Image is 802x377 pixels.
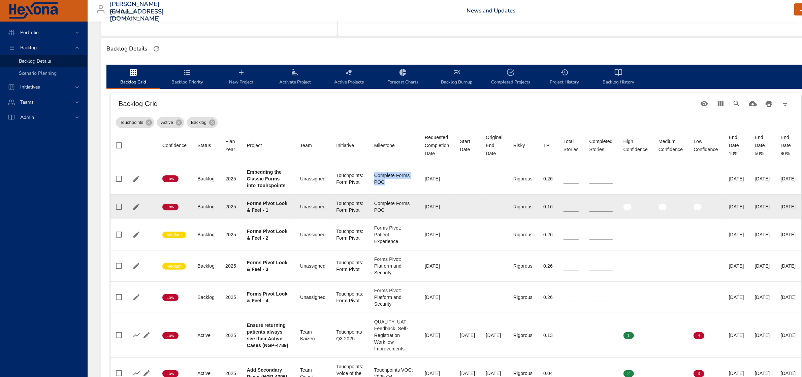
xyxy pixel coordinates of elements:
[543,141,549,149] div: Sort
[513,141,525,149] div: Risky
[300,141,312,149] div: Sort
[336,290,363,304] div: Touchpoints: Form Pivot
[336,141,363,149] span: Initiative
[745,96,761,112] button: Download CSV
[374,141,414,149] span: Milestone
[425,370,449,377] div: [DATE]
[225,294,236,301] div: 2025
[374,225,414,245] div: Forms Pivot: Patient Experience
[543,141,549,149] div: TP
[162,371,179,377] span: Low
[374,287,414,307] div: Forms Pivot: Platform and Security
[755,231,770,238] div: [DATE]
[460,137,475,153] div: Start Date
[696,96,712,112] button: Standard Views
[781,203,796,210] div: [DATE]
[131,174,141,184] button: Edit Project Details
[564,137,579,153] div: Sort
[197,370,215,377] div: Active
[131,330,141,340] button: Show Burnup
[15,29,44,36] span: Portfolio
[247,141,262,149] div: Sort
[247,322,288,348] b: Ensure returning patients always see their Active Cases (NGP-4789)
[781,294,796,301] div: [DATE]
[589,137,613,153] span: Completed Stories
[374,200,414,213] div: Complete Forms POC
[131,230,141,240] button: Edit Project Details
[729,231,744,238] div: [DATE]
[659,333,669,339] span: 0
[162,263,186,269] span: Medium
[116,117,154,128] div: Touchpoints
[781,133,796,158] div: End Date 90%
[513,263,533,269] div: Rigorous
[460,332,475,339] div: [DATE]
[729,263,744,269] div: [DATE]
[729,370,744,377] div: [DATE]
[755,294,770,301] div: [DATE]
[777,96,793,112] button: Filter Table
[247,201,288,213] b: Forms Pivot Look & Feel - 1
[225,370,236,377] div: 2025
[336,329,363,342] div: Touchpoints Q3 2025
[755,203,770,210] div: [DATE]
[513,231,533,238] div: Rigorous
[425,133,449,158] div: Sort
[247,291,288,303] b: Forms Pivot Look & Feel - 4
[104,43,149,54] div: Backlog Details
[110,93,801,114] div: Table Toolbar
[15,99,39,105] span: Teams
[488,68,534,86] span: Completed Projects
[151,44,161,54] button: Refresh Page
[425,231,449,238] div: [DATE]
[729,96,745,112] button: Search
[543,294,553,301] div: 0.26
[380,68,426,86] span: Forecast Charts
[543,231,553,238] div: 0.26
[300,203,325,210] div: Unassigned
[336,141,354,149] div: Sort
[781,175,796,182] div: [DATE]
[781,263,796,269] div: [DATE]
[781,231,796,238] div: [DATE]
[225,175,236,182] div: 2025
[513,294,533,301] div: Rigorous
[374,141,395,149] div: Milestone
[755,370,770,377] div: [DATE]
[197,141,215,149] span: Status
[225,263,236,269] div: 2025
[225,203,236,210] div: 2025
[513,141,525,149] div: Sort
[589,137,613,153] div: Sort
[197,231,215,238] div: Backlog
[543,332,553,339] div: 0.13
[623,333,634,339] span: 1
[374,141,395,149] div: Sort
[755,263,770,269] div: [DATE]
[247,229,288,241] b: Forms Pivot Look & Feel - 2
[157,117,184,128] div: Active
[300,294,325,301] div: Unassigned
[300,141,325,149] span: Team
[225,137,236,153] span: Plan Year
[513,332,533,339] div: Rigorous
[486,133,503,158] div: Original End Date
[336,259,363,273] div: Touchpoints: Form Pivot
[131,202,141,212] button: Edit Project Details
[659,137,683,153] div: Medium Confidence
[513,203,533,210] div: Rigorous
[596,68,641,86] span: Backlog History
[623,137,648,153] div: High Confidence
[486,133,503,158] div: Sort
[694,137,718,153] span: Low Confidence
[162,232,186,238] span: Medium
[197,332,215,339] div: Active
[162,141,187,149] div: Confidence
[197,141,211,149] div: Status
[425,263,449,269] div: [DATE]
[729,175,744,182] div: [DATE]
[225,137,236,153] div: Sort
[729,133,744,158] div: End Date 10%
